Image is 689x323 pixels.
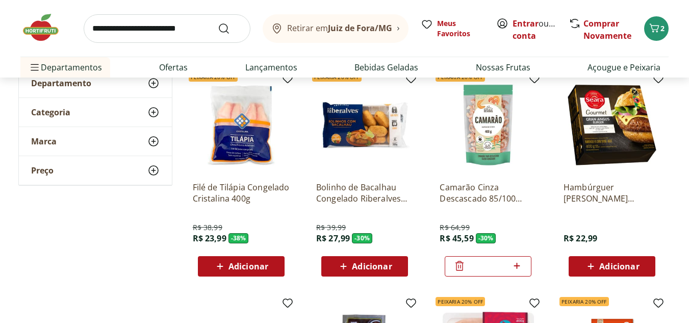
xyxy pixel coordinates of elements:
span: Categoria [31,107,70,117]
span: R$ 64,99 [440,222,469,233]
a: Meus Favoritos [421,18,484,39]
span: Preço [31,165,54,176]
span: Marca [31,136,57,146]
button: Carrinho [644,16,669,41]
span: Retirar em [287,23,392,33]
span: - 30 % [476,233,496,243]
input: search [84,14,250,43]
a: Comprar Novamente [583,18,631,41]
img: Camarão Cinza Descascado 85/100 Congelado Natural Da Terra 400g [440,77,537,173]
button: Adicionar [198,256,285,277]
img: Filé de Tilápia Congelado Cristalina 400g [193,77,290,173]
a: Camarão Cinza Descascado 85/100 Congelado Natural Da Terra 400g [440,182,537,204]
span: Meus Favoritos [437,18,484,39]
span: R$ 38,99 [193,222,222,233]
button: Preço [19,156,172,185]
span: Peixaria 20% OFF [436,297,485,306]
span: - 30 % [352,233,372,243]
a: Lançamentos [245,61,297,73]
img: Bolinho de Bacalhau Congelado Riberalves 300g [316,77,413,173]
span: Peixaria 20% OFF [559,297,609,306]
a: Açougue e Peixaria [588,61,660,73]
a: Bolinho de Bacalhau Congelado Riberalves 300g [316,182,413,204]
span: R$ 22,99 [564,233,597,244]
button: Categoria [19,98,172,127]
span: Adicionar [352,262,392,270]
img: Hambúrguer Angus Seara Gourmet 400G [564,77,660,173]
img: Hortifruti [20,12,71,43]
span: R$ 23,99 [193,233,226,244]
a: Filé de Tilápia Congelado Cristalina 400g [193,182,290,204]
a: Hambúrguer [PERSON_NAME] Gourmet 400G [564,182,660,204]
span: ou [513,17,558,42]
button: Submit Search [218,22,242,35]
a: Ofertas [159,61,188,73]
a: Bebidas Geladas [354,61,418,73]
button: Adicionar [569,256,655,277]
button: Retirar emJuiz de Fora/MG [263,14,409,43]
span: Adicionar [228,262,268,270]
span: - 38 % [228,233,249,243]
a: Criar conta [513,18,569,41]
span: Departamentos [29,55,102,80]
b: Juiz de Fora/MG [328,22,392,34]
a: Nossas Frutas [476,61,530,73]
span: R$ 27,99 [316,233,350,244]
button: Adicionar [321,256,408,277]
span: Adicionar [599,262,639,270]
a: Entrar [513,18,539,29]
span: R$ 39,99 [316,222,346,233]
button: Marca [19,127,172,156]
span: R$ 45,59 [440,233,473,244]
span: Departamento [31,78,91,88]
button: Departamento [19,69,172,97]
span: 2 [660,23,665,33]
button: Menu [29,55,41,80]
